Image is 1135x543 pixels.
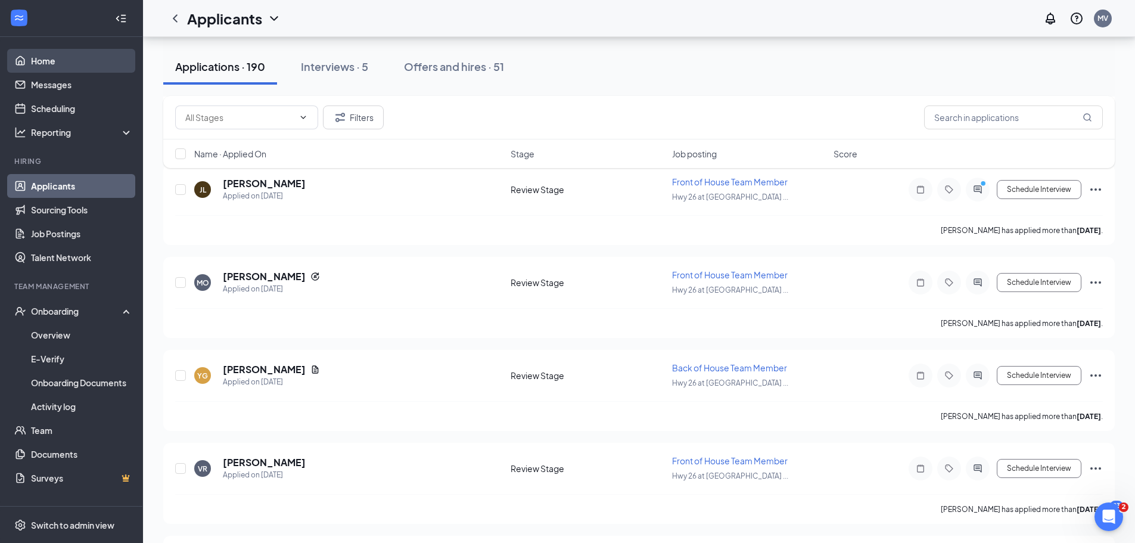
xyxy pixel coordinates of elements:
[1094,502,1123,531] iframe: Intercom live chat
[924,106,1103,129] input: Search in applications
[672,471,788,480] span: Hwy 26 at [GEOGRAPHIC_DATA] ...
[941,411,1103,421] p: [PERSON_NAME] has applied more than .
[941,504,1103,514] p: [PERSON_NAME] has applied more than .
[14,519,26,531] svg: Settings
[941,318,1103,328] p: [PERSON_NAME] has applied more than .
[1119,502,1128,512] span: 2
[185,111,294,124] input: All Stages
[913,278,928,287] svg: Note
[511,277,665,288] div: Review Stage
[1077,412,1101,421] b: [DATE]
[1089,368,1103,383] svg: Ellipses
[223,456,306,469] h5: [PERSON_NAME]
[168,11,182,26] svg: ChevronLeft
[511,463,665,474] div: Review Stage
[1043,11,1058,26] svg: Notifications
[672,378,788,387] span: Hwy 26 at [GEOGRAPHIC_DATA] ...
[971,464,985,473] svg: ActiveChat
[971,278,985,287] svg: ActiveChat
[175,59,265,74] div: Applications · 190
[672,286,788,294] span: Hwy 26 at [GEOGRAPHIC_DATA] ...
[971,371,985,380] svg: ActiveChat
[13,12,25,24] svg: WorkstreamLogo
[31,347,133,371] a: E-Verify
[672,362,787,373] span: Back of House Team Member
[1110,501,1123,511] div: 23
[31,126,133,138] div: Reporting
[223,376,320,388] div: Applied on [DATE]
[511,370,665,381] div: Review Stage
[672,193,788,201] span: Hwy 26 at [GEOGRAPHIC_DATA] ...
[197,278,209,288] div: MO
[1077,505,1101,514] b: [DATE]
[942,371,956,380] svg: Tag
[672,148,717,160] span: Job posting
[31,442,133,466] a: Documents
[31,519,114,531] div: Switch to admin view
[997,180,1081,199] button: Schedule Interview
[298,113,308,122] svg: ChevronDown
[31,49,133,73] a: Home
[1089,182,1103,197] svg: Ellipses
[31,222,133,246] a: Job Postings
[223,469,306,481] div: Applied on [DATE]
[913,371,928,380] svg: Note
[672,269,788,280] span: Front of House Team Member
[511,148,534,160] span: Stage
[223,363,306,376] h5: [PERSON_NAME]
[14,126,26,138] svg: Analysis
[194,148,266,160] span: Name · Applied On
[115,13,127,24] svg: Collapse
[404,59,504,74] div: Offers and hires · 51
[913,464,928,473] svg: Note
[31,395,133,418] a: Activity log
[31,305,123,317] div: Onboarding
[323,106,384,129] button: Filter Filters
[672,455,788,466] span: Front of House Team Member
[31,323,133,347] a: Overview
[187,8,262,29] h1: Applicants
[310,272,320,281] svg: Reapply
[997,273,1081,292] button: Schedule Interview
[672,176,788,187] span: Front of House Team Member
[200,185,206,195] div: JL
[1069,11,1084,26] svg: QuestionInfo
[1097,13,1108,23] div: MV
[511,184,665,196] div: Review Stage
[267,11,281,26] svg: ChevronDown
[31,418,133,442] a: Team
[1089,275,1103,290] svg: Ellipses
[1083,113,1092,122] svg: MagnifyingGlass
[997,459,1081,478] button: Schedule Interview
[913,185,928,194] svg: Note
[197,371,208,381] div: YG
[1089,461,1103,476] svg: Ellipses
[1077,319,1101,328] b: [DATE]
[223,270,306,283] h5: [PERSON_NAME]
[834,148,857,160] span: Score
[31,97,133,120] a: Scheduling
[942,185,956,194] svg: Tag
[14,305,26,317] svg: UserCheck
[31,198,133,222] a: Sourcing Tools
[1077,226,1101,235] b: [DATE]
[14,281,130,291] div: Team Management
[31,246,133,269] a: Talent Network
[333,110,347,125] svg: Filter
[223,283,320,295] div: Applied on [DATE]
[997,366,1081,385] button: Schedule Interview
[942,464,956,473] svg: Tag
[942,278,956,287] svg: Tag
[301,59,368,74] div: Interviews · 5
[223,177,306,190] h5: [PERSON_NAME]
[310,365,320,374] svg: Document
[14,156,130,166] div: Hiring
[978,180,992,190] svg: PrimaryDot
[31,371,133,395] a: Onboarding Documents
[31,73,133,97] a: Messages
[31,174,133,198] a: Applicants
[31,466,133,490] a: SurveysCrown
[198,464,207,474] div: VR
[223,190,306,202] div: Applied on [DATE]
